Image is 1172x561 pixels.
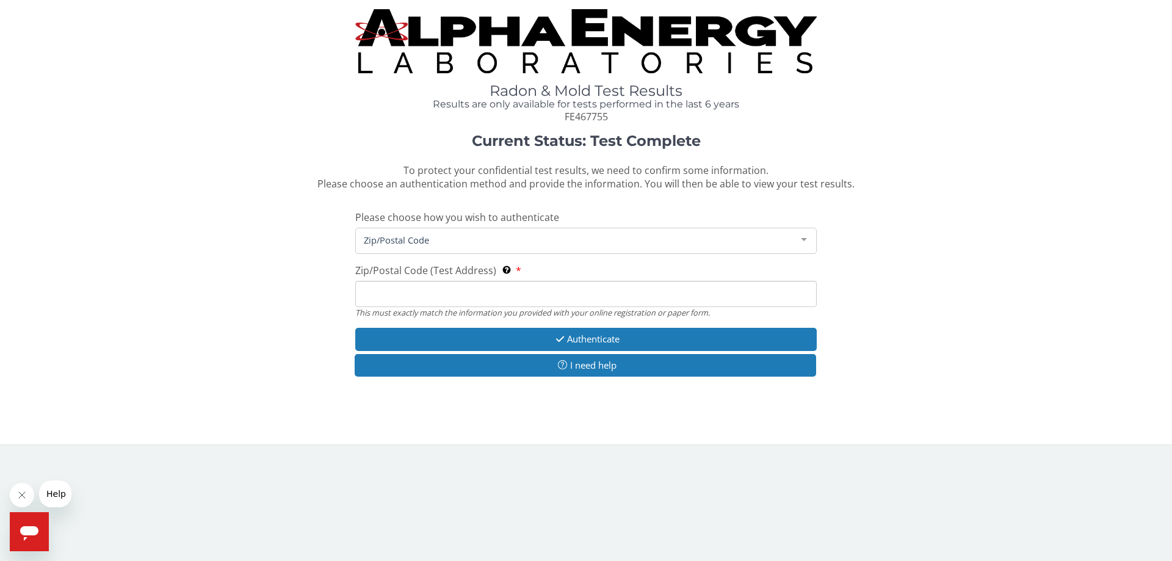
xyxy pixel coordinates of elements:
[317,164,855,191] span: To protect your confidential test results, we need to confirm some information. Please choose an ...
[355,211,559,224] span: Please choose how you wish to authenticate
[472,132,701,150] strong: Current Status: Test Complete
[10,483,34,507] iframe: Close message
[355,83,817,99] h1: Radon & Mold Test Results
[355,307,817,318] div: This must exactly match the information you provided with your online registration or paper form.
[10,512,49,551] iframe: Button to launch messaging window
[355,354,816,377] button: I need help
[355,9,817,73] img: TightCrop.jpg
[355,99,817,110] h4: Results are only available for tests performed in the last 6 years
[355,328,817,350] button: Authenticate
[361,233,792,247] span: Zip/Postal Code
[355,264,496,277] span: Zip/Postal Code (Test Address)
[39,480,71,507] iframe: Message from company
[565,110,608,123] span: FE467755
